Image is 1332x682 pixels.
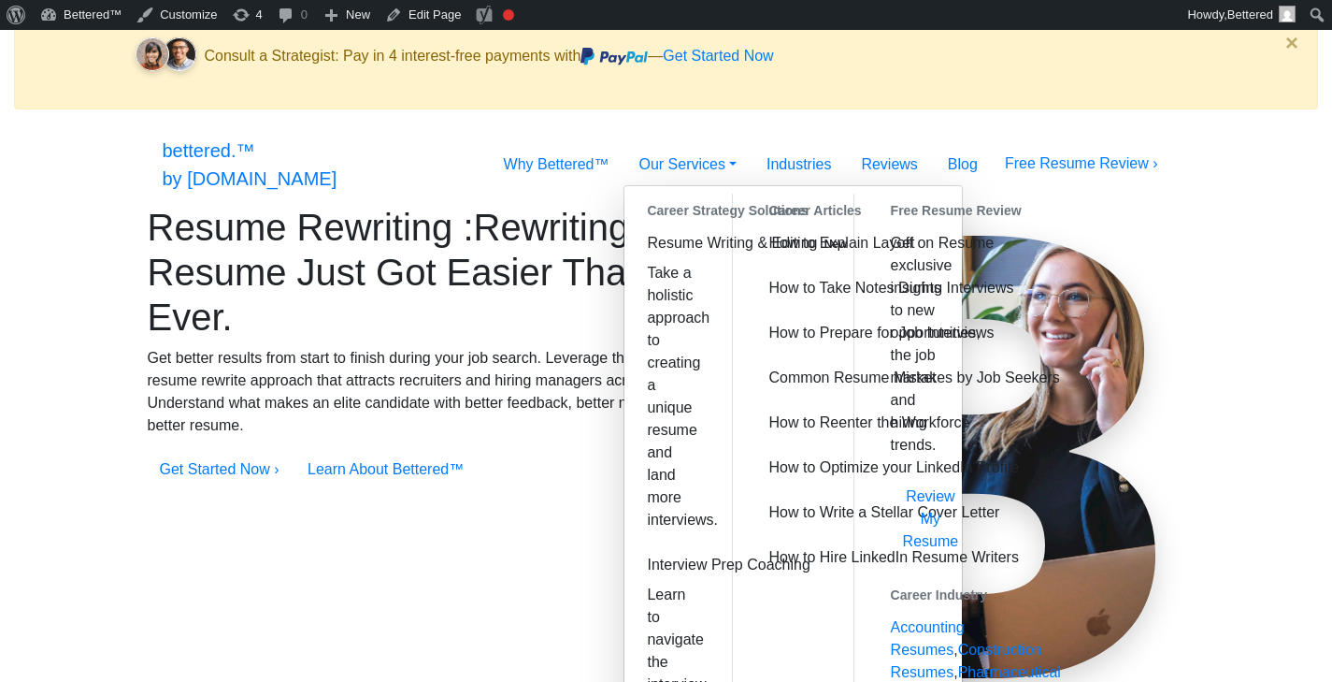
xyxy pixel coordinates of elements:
a: How to Reenter the Workforce [747,408,839,453]
strong: Free Resume Review [868,194,962,228]
a: Accounting Resumes [891,619,965,658]
a: How to Prepare for Job Interviews [747,318,839,363]
p: How to Reenter the Workforce [769,412,817,434]
img: paypal.svg [580,48,648,65]
p: How to Explain Layoff on Resume [769,232,817,254]
p: How to Prepare for Job Interviews [769,322,817,344]
a: Interview Prep Coaching [624,550,717,580]
button: Learn About Bettered™ [295,452,476,487]
strong: Career Industry [868,578,962,613]
button: Get Started Now › [148,452,292,487]
a: Reviews [846,146,932,183]
a: bettered.™by [DOMAIN_NAME] [163,132,337,197]
span: Consult a Strategist: Pay in 4 interest-free payments with — [205,48,774,64]
a: Resume Writing & EditingNew [624,228,717,258]
a: How to Write a Stellar Cover Letter [747,498,839,543]
p: Common Resume Mistakes by Job Seekers [769,367,817,389]
a: How to Hire LinkedIn Resume Writers [747,543,839,588]
a: Get Started Now › [160,461,279,477]
a: Industries [752,146,846,183]
button: Close [1267,21,1317,65]
p: Take a holistic approach to creating a unique resume and land more interviews. [624,258,717,535]
span: Bettered [1227,7,1273,22]
a: How to Take Notes During Interviews [747,273,839,318]
div: Focus keyphrase not set [503,9,514,21]
a: How to Explain Layoff on Resume [747,228,839,273]
span: by [DOMAIN_NAME] [163,168,337,189]
p: How to Hire LinkedIn Resume Writers [769,546,817,569]
img: client-faces.svg [127,32,205,82]
p: How to Write a Stellar Cover Letter [769,501,817,524]
p: How to Take Notes During Interviews [769,277,817,299]
a: Get Started Now [663,48,773,64]
p: Get better results from start to finish during your job search. Leverage the Bettered™ resume rew... [148,347,741,437]
a: How to Optimize your LinkedIn Profile [747,453,839,498]
p: How to Optimize your LinkedIn Profile [769,457,817,479]
a: Blog [933,146,993,183]
button: Review My Resume [891,479,971,559]
span: Resume Rewriting : [148,207,474,248]
iframe: Drift Widget Chat Controller [1239,588,1310,660]
button: Free Resume Review › [993,146,1170,181]
a: Construction Resumes [891,642,1042,680]
p: Get exclusive insights to new opportunities, the job market and hiring trends. [868,228,962,460]
a: Review My Resume [903,488,959,549]
a: Learn About Bettered™ [308,461,464,477]
a: Our Services [623,146,752,183]
strong: Career Articles [747,194,839,228]
h1: resume rewriting [148,205,741,340]
span: × [1285,30,1298,55]
a: Why Bettered™ [489,146,624,183]
a: Common Resume Mistakes by Job Seekers [747,363,839,408]
strong: Career Strategy Solutions [624,194,717,228]
a: Free Resume Review › [1005,155,1158,171]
